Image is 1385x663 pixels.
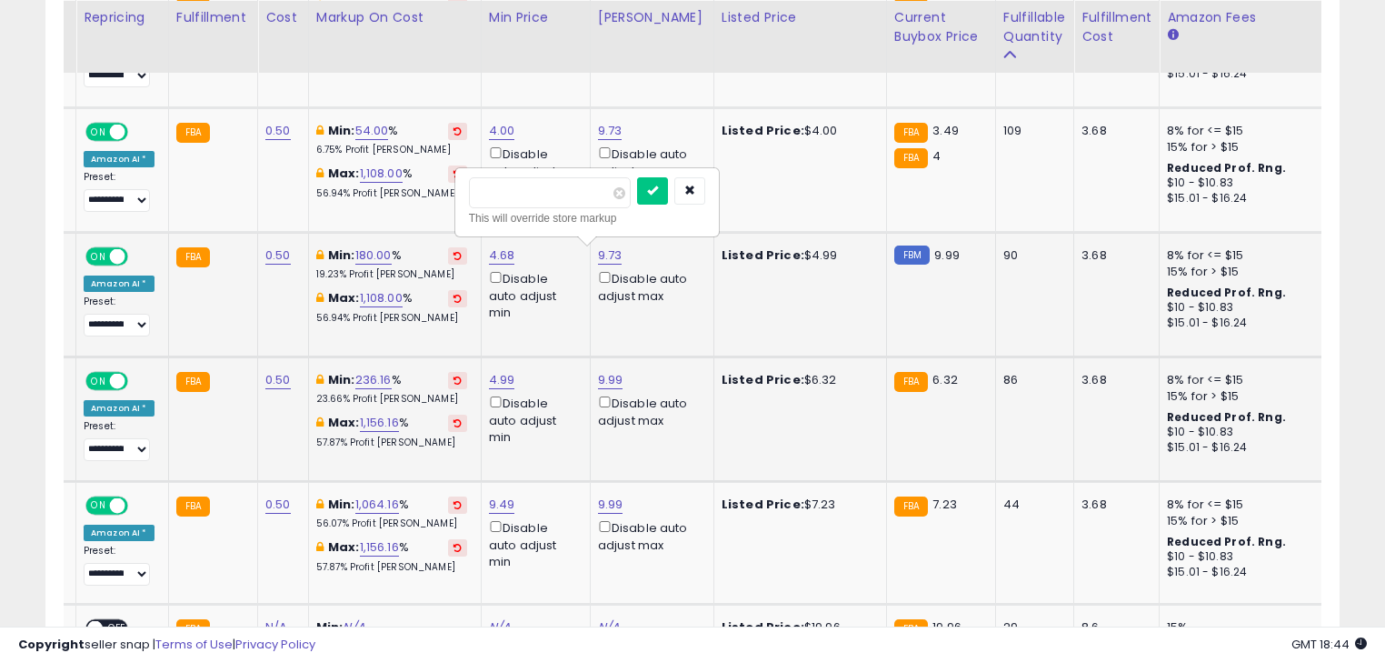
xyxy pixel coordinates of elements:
p: 56.94% Profit [PERSON_NAME] [316,312,467,325]
div: $15.01 - $16.24 [1167,565,1318,580]
div: seller snap | | [18,637,315,654]
div: $15.01 - $16.24 [1167,440,1318,456]
div: 8% for <= $15 [1167,497,1318,513]
a: 0.50 [265,371,291,389]
a: Terms of Use [155,636,233,653]
div: Listed Price [722,8,879,27]
a: 9.99 [598,371,623,389]
span: 4 [932,147,941,165]
div: 8% for <= $15 [1167,372,1318,388]
a: 4.68 [489,246,515,265]
div: 15% for > $15 [1167,264,1318,280]
i: This overrides the store level max markup for this listing [316,541,324,553]
div: Amazon AI * [84,400,154,417]
b: Listed Price: [722,246,804,264]
div: Amazon AI * [84,525,154,541]
div: Disable auto adjust max [598,268,700,304]
div: 3.68 [1081,247,1145,264]
a: 4.00 [489,122,515,140]
div: 109 [1003,123,1060,139]
div: 8% for <= $15 [1167,123,1318,139]
b: Listed Price: [722,122,804,139]
span: ON [87,498,110,514]
span: 9.99 [934,246,960,264]
div: Disable auto adjust max [598,144,700,179]
p: 19.23% Profit [PERSON_NAME] [316,268,467,281]
span: 2025-10-14 18:44 GMT [1291,636,1367,653]
b: Max: [328,165,360,182]
div: $10 - $10.83 [1167,176,1318,191]
span: ON [87,249,110,265]
small: FBA [176,497,210,517]
small: FBA [176,247,210,267]
div: Amazon AI * [84,276,154,292]
i: Revert to store-level Min Markup [453,376,462,385]
div: $4.99 [722,247,872,264]
a: 1,156.16 [360,538,399,557]
small: FBA [894,148,928,168]
span: 7.23 [932,496,957,513]
div: 15% for > $15 [1167,388,1318,405]
div: % [316,290,467,324]
p: 56.07% Profit [PERSON_NAME] [316,517,467,530]
div: Fulfillment [176,8,250,27]
div: Min Price [489,8,583,27]
div: 8% for <= $15 [1167,247,1318,264]
span: ON [87,125,110,140]
div: Disable auto adjust min [489,517,576,570]
div: % [316,123,467,156]
strong: Copyright [18,636,85,653]
b: Listed Price: [722,371,804,388]
b: Min: [328,122,355,139]
div: Fulfillment Cost [1081,8,1151,46]
div: Preset: [84,171,154,212]
small: FBM [894,246,930,265]
small: FBA [894,372,928,392]
b: Max: [328,289,360,306]
div: 15% for > $15 [1167,139,1318,156]
div: Current Buybox Price [894,8,988,46]
small: FBA [894,123,928,143]
b: Listed Price: [722,496,804,513]
div: % [316,497,467,530]
a: 236.16 [355,371,392,389]
a: 9.49 [489,496,515,514]
div: Disable auto adjust min [489,268,576,321]
div: Markup on Cost [316,8,473,27]
div: $15.01 - $16.24 [1167,191,1318,206]
b: Max: [328,414,360,431]
p: 57.87% Profit [PERSON_NAME] [316,561,467,574]
div: % [316,372,467,406]
div: $10 - $10.83 [1167,300,1318,316]
div: Fulfillable Quantity [1003,8,1066,46]
div: 3.68 [1081,372,1145,388]
a: 0.50 [265,122,291,140]
span: 3.49 [932,122,959,139]
a: 9.99 [598,496,623,514]
span: OFF [125,125,154,140]
div: Disable auto adjust min [489,393,576,446]
p: 56.94% Profit [PERSON_NAME] [316,187,467,200]
a: 180.00 [355,246,392,265]
div: 3.68 [1081,123,1145,139]
div: 90 [1003,247,1060,264]
div: $7.23 [722,497,872,513]
span: OFF [125,498,154,514]
a: 9.73 [598,122,623,140]
p: 6.75% Profit [PERSON_NAME] [316,144,467,156]
div: Repricing [84,8,161,27]
i: Revert to store-level Max Markup [453,418,462,427]
div: 15% for > $15 [1167,513,1318,529]
a: 1,064.16 [355,496,399,514]
b: Reduced Prof. Rng. [1167,285,1286,300]
a: 4.99 [489,371,515,389]
div: $6.32 [722,372,872,388]
p: 57.87% Profit [PERSON_NAME] [316,437,467,449]
th: The percentage added to the cost of goods (COGS) that forms the calculator for Min & Max prices. [308,1,481,73]
a: 54.00 [355,122,389,140]
a: 0.50 [265,246,291,265]
i: Revert to store-level Min Markup [453,500,462,509]
small: FBA [176,372,210,392]
div: % [316,539,467,573]
a: Privacy Policy [235,636,315,653]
